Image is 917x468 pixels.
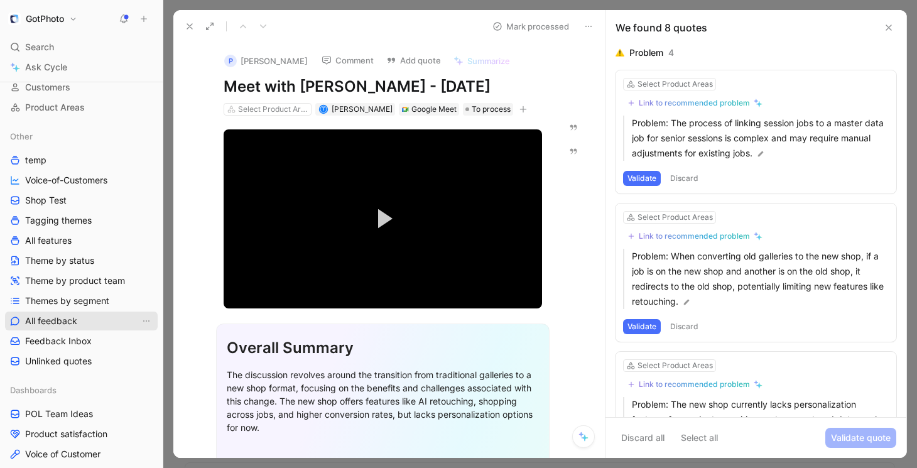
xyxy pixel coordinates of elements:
button: Select all [675,428,724,448]
h1: Meet with [PERSON_NAME] - [DATE] [224,77,542,97]
h1: GotPhoto [26,13,64,24]
a: Unlinked quotes [5,352,158,371]
span: All features [25,234,72,247]
a: Product Areas [5,98,158,117]
button: Summarize [448,52,516,70]
span: Voice of Customer [25,448,100,460]
span: temp [25,154,46,166]
div: Select Product Areas [638,211,713,224]
div: Overall Summary [227,337,539,359]
p: Problem: The process of linking session jobs to a master data job for senior sessions is complex ... [632,116,889,161]
div: Dashboards [5,381,158,400]
div: t [320,106,327,112]
a: Theme by status [5,251,158,270]
div: Search [5,38,158,57]
button: Play Video [359,195,406,242]
div: Google Meet [411,103,457,116]
a: All feedbackView actions [5,312,158,330]
span: Ask Cycle [25,60,67,75]
button: Comment [316,52,379,69]
div: 4 [668,45,674,60]
span: Unlinked quotes [25,355,92,367]
a: Voice of Customer [5,445,158,464]
div: P [224,55,237,67]
div: Link to recommended problem [639,231,750,241]
a: Feedback Inbox [5,332,158,351]
span: Product Areas [25,101,85,114]
a: All features [5,231,158,250]
div: We found 8 quotes [616,20,707,35]
span: Feedback Inbox [25,335,92,347]
div: Link to recommended problem [639,98,750,108]
div: To process [463,103,513,116]
a: Tagging themes [5,211,158,230]
span: To process [472,103,511,116]
img: pen.svg [756,150,765,158]
a: Voice-of-Customers [5,171,158,190]
div: Link to recommended problem [639,379,750,389]
button: Validate [623,319,661,334]
span: [PERSON_NAME] [332,104,393,114]
div: OthertempVoice-of-CustomersShop TestTagging themesAll featuresTheme by statusTheme by product tea... [5,127,158,371]
span: POL Team Ideas [25,408,93,420]
span: Summarize [467,55,510,67]
div: Video Player [224,129,542,308]
p: Problem: When converting old galleries to the new shop, if a job is on the new shop and another i... [632,249,889,309]
button: View actions [140,315,153,327]
span: Customers [25,81,70,94]
span: Themes by segment [25,295,109,307]
button: Discard [666,319,703,334]
span: Theme by status [25,254,94,267]
div: Other [5,127,158,146]
span: All feedback [25,315,77,327]
a: Shop Test [5,191,158,210]
a: Customers [5,78,158,97]
span: Product satisfaction [25,428,107,440]
div: Select Product Areas [638,359,713,372]
p: Problem: The new shop currently lacks personalization features for products requiring customer-en... [632,397,889,457]
span: Tagging themes [25,214,92,227]
img: pen.svg [682,298,691,307]
a: POL Team Ideas [5,405,158,423]
button: Mark processed [487,18,575,35]
div: The discussion revolves around the transition from traditional galleries to a new shop format, fo... [227,368,539,434]
img: GotPhoto [8,13,21,25]
a: Theme by product team [5,271,158,290]
button: Link to recommended problem [623,95,767,111]
button: Discard [666,171,703,186]
a: Product satisfaction [5,425,158,444]
a: temp [5,151,158,170]
span: Theme by product team [25,275,125,287]
span: Voice-of-Customers [25,174,107,187]
button: Add quote [381,52,447,69]
button: P[PERSON_NAME] [219,52,313,70]
a: Ask Cycle [5,58,158,77]
div: Select Product Areas [638,78,713,90]
div: Select Product Areas [238,103,308,116]
a: Themes by segment [5,291,158,310]
button: Validate quote [825,428,896,448]
span: Dashboards [10,384,57,396]
span: Other [10,130,33,143]
button: GotPhotoGotPhoto [5,10,80,28]
button: Discard all [616,428,670,448]
button: Link to recommended problem [623,229,767,244]
img: ⚠️ [616,48,624,57]
div: Problem [629,45,663,60]
button: Link to recommended problem [623,377,767,392]
span: Search [25,40,54,55]
button: Validate [623,171,661,186]
span: Shop Test [25,194,67,207]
